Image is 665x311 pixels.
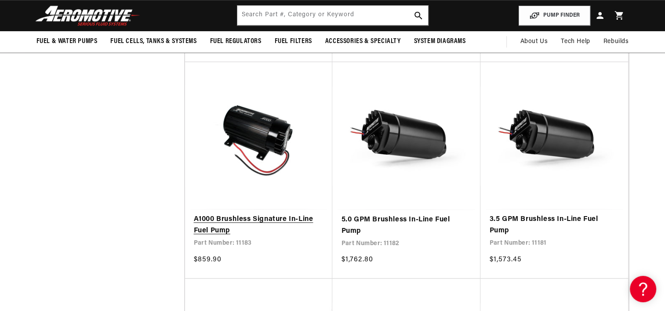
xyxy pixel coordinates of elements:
summary: Fuel Filters [268,31,319,52]
summary: Rebuilds [597,31,636,52]
span: About Us [520,38,548,45]
a: 5.0 GPM Brushless In-Line Fuel Pump [341,214,472,237]
summary: Tech Help [554,31,596,52]
span: System Diagrams [414,37,466,46]
summary: Fuel Cells, Tanks & Systems [104,31,203,52]
button: PUMP FINDER [519,6,590,25]
summary: Fuel & Water Pumps [30,31,104,52]
a: A1000 Brushless Signature In-Line Fuel Pump [194,214,324,236]
span: Fuel Regulators [210,37,262,46]
span: Fuel & Water Pumps [36,37,98,46]
span: Accessories & Specialty [325,37,401,46]
span: Tech Help [561,37,590,47]
span: Fuel Filters [275,37,312,46]
img: Aeromotive [33,5,143,26]
a: 3.5 GPM Brushless In-Line Fuel Pump [489,214,619,236]
summary: Accessories & Specialty [319,31,407,52]
summary: System Diagrams [407,31,472,52]
a: About Us [513,31,554,52]
summary: Fuel Regulators [203,31,268,52]
button: search button [409,6,428,25]
input: Search by Part Number, Category or Keyword [237,6,428,25]
span: Fuel Cells, Tanks & Systems [110,37,196,46]
span: Rebuilds [603,37,629,47]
